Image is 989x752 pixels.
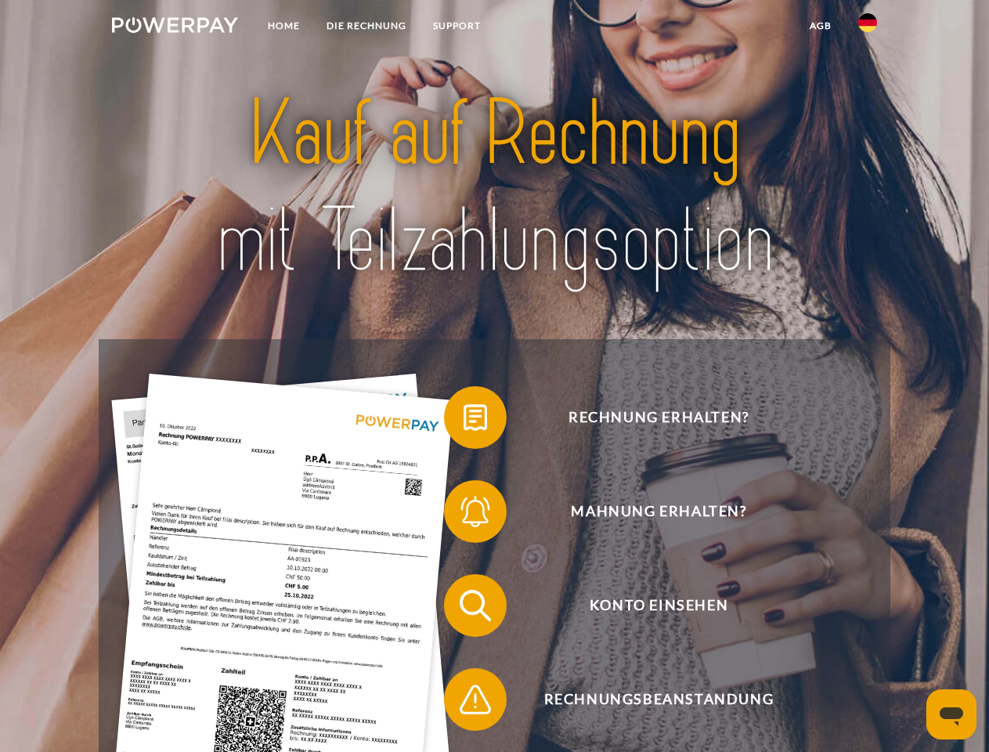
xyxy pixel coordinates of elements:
button: Mahnung erhalten? [444,480,851,543]
a: DIE RECHNUNG [313,12,420,40]
button: Rechnungsbeanstandung [444,668,851,731]
img: logo-powerpay-white.svg [112,17,238,33]
span: Rechnung erhalten? [467,386,850,449]
img: de [858,13,877,32]
a: agb [796,12,845,40]
img: title-powerpay_de.svg [150,75,839,300]
iframe: Schaltfläche zum Öffnen des Messaging-Fensters [926,689,976,739]
img: qb_bill.svg [456,398,495,437]
button: Rechnung erhalten? [444,386,851,449]
button: Konto einsehen [444,574,851,637]
a: SUPPORT [420,12,494,40]
span: Rechnungsbeanstandung [467,668,850,731]
span: Mahnung erhalten? [467,480,850,543]
img: qb_warning.svg [456,680,495,719]
img: qb_search.svg [456,586,495,625]
span: Konto einsehen [467,574,850,637]
a: Home [254,12,313,40]
img: qb_bell.svg [456,492,495,531]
